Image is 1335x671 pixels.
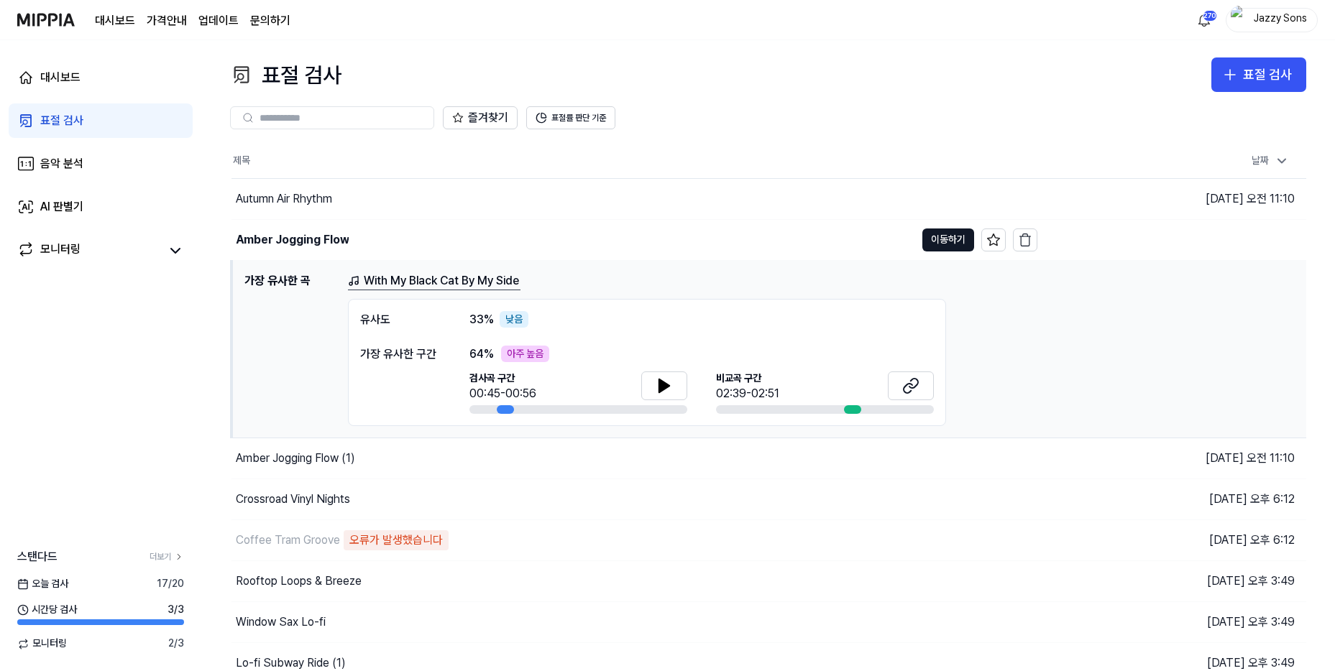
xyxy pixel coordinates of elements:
div: Autumn Air Rhythm [236,190,332,208]
td: [DATE] 오전 11:10 [1037,178,1306,219]
a: 업데이트 [198,12,239,29]
a: 대시보드 [9,60,193,95]
button: 표절률 판단 기준 [526,106,615,129]
span: 검사곡 구간 [469,371,536,386]
span: 비교곡 구간 [716,371,779,386]
div: Coffee Tram Groove [236,532,340,549]
div: 모니터링 [40,241,81,261]
div: 표절 검사 [230,57,341,92]
a: 모니터링 [17,241,161,261]
button: 가격안내 [147,12,187,29]
a: 음악 분석 [9,147,193,181]
button: profileJazzy Sons [1226,8,1318,32]
span: 시간당 검사 [17,603,77,617]
div: 00:45-00:56 [469,385,536,402]
button: 즐겨찾기 [443,106,518,129]
div: 270 [1203,10,1217,22]
div: AI 판별기 [40,198,83,216]
a: 표절 검사 [9,103,193,138]
a: 문의하기 [250,12,290,29]
div: 02:39-02:51 [716,385,779,402]
a: With My Black Cat By My Side [348,272,520,290]
div: 표절 검사 [40,112,83,129]
div: 표절 검사 [1243,65,1292,85]
div: 유사도 [360,311,441,328]
td: [DATE] 오후 6:12 [1037,479,1306,520]
div: Jazzy Sons [1252,11,1308,27]
div: Window Sax Lo-fi [236,614,326,631]
a: 더보기 [150,551,184,563]
div: 가장 유사한 구간 [360,346,441,363]
a: AI 판별기 [9,190,193,224]
span: 모니터링 [17,637,67,651]
div: Rooftop Loops & Breeze [236,573,362,590]
div: 음악 분석 [40,155,83,172]
th: 제목 [231,144,1037,178]
td: [DATE] 오전 11:10 [1037,219,1306,260]
span: 64 % [469,346,494,363]
div: Amber Jogging Flow (1) [236,450,355,467]
h1: 가장 유사한 곡 [244,272,336,427]
div: Amber Jogging Flow [236,231,349,249]
span: 2 / 3 [168,637,184,651]
td: [DATE] 오후 3:49 [1037,602,1306,643]
div: 낮음 [500,311,528,328]
div: 대시보드 [40,69,81,86]
span: 33 % [469,311,494,328]
td: [DATE] 오전 11:10 [1037,438,1306,479]
span: 3 / 3 [168,603,184,617]
img: 알림 [1196,11,1213,29]
div: Crossroad Vinyl Nights [236,491,350,508]
span: 오늘 검사 [17,577,68,591]
div: 아주 높음 [501,346,549,363]
button: 이동하기 [922,228,974,251]
span: 스탠다드 [17,548,58,565]
span: 17 / 20 [157,577,184,591]
td: [DATE] 오후 3:49 [1037,561,1306,602]
td: [DATE] 오후 6:12 [1037,520,1306,561]
div: 오류가 발생했습니다 [344,530,449,550]
img: profile [1231,6,1248,34]
a: 대시보드 [95,12,135,29]
div: 날짜 [1246,149,1295,172]
button: 표절 검사 [1211,57,1306,92]
button: 알림270 [1193,9,1216,32]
